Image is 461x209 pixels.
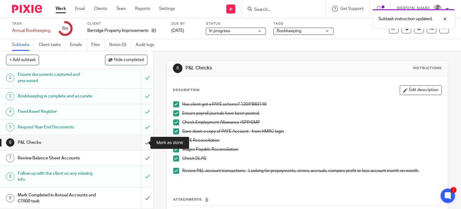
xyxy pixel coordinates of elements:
button: Hide completed [105,55,147,65]
a: Settings [159,6,175,12]
a: Reports [135,6,150,12]
p: Check Employment Allowance /SPP/SMP [182,119,442,125]
span: Bookkeeping [277,29,301,33]
p: Check DLA'S [182,155,442,161]
span: Hide completed [114,58,144,63]
div: Instructions [413,66,442,71]
div: Annual Bookkeeping [12,28,50,34]
button: + Add subtask [6,55,39,65]
label: Status [206,21,266,26]
a: Email [75,6,85,12]
div: 3 [6,92,14,100]
div: 6 [62,25,68,32]
span: Attachments [173,198,202,201]
div: 4 [6,108,14,116]
div: 1 [450,187,456,193]
p: Has client got a PAYE scheme? 120/FB83149 [182,101,442,107]
a: Emails [70,39,87,51]
span: [DATE] [171,29,184,33]
p: Review P&L account transactions - Looking for prepayments, errors, accruals, compare profit or lo... [182,168,442,174]
label: Task [12,21,50,26]
p: Save down a copy of PAYE Account - from HMRC login [182,128,442,134]
a: Subtasks [12,39,34,51]
div: 6 [173,63,182,73]
p: PAYE Reconciliation [182,137,442,143]
a: Files [91,39,105,51]
h1: Follow-up with the client on any missing info [18,169,96,184]
p: Berridge Property Improvements Ltd [87,28,149,34]
div: 8 [6,172,14,181]
div: 7 [6,154,14,162]
small: /9 [65,27,68,30]
a: Client tasks [39,39,65,51]
span: In progress [209,29,230,33]
img: DBTieDye.jpg [433,4,442,14]
div: 2 [6,74,14,82]
h1: Mark Completed in Annual Accounts and CT600 task [18,191,96,206]
div: 9 [6,194,14,202]
h1: Ensure documents captured and processed [18,70,96,85]
a: Clients [94,6,107,12]
a: Work [56,6,66,12]
p: Ensure payroll journals have been posted, [182,110,442,116]
h1: Review Balance Sheet Accounts [18,154,96,163]
h1: Request Year End Documents [18,123,96,132]
label: Client [87,21,164,26]
a: Notes (0) [109,39,131,51]
h1: P&L Checks [185,65,320,71]
h1: P&L Checks [18,138,96,147]
h1: Bookkeeping is complete and accurate [18,92,96,101]
h1: Fixed Asset Register [18,107,96,116]
p: Description [173,88,200,93]
button: Edit description [400,85,442,95]
p: Wages Payable Reconciliation [182,146,442,152]
div: 5 [6,123,14,131]
a: Audit logs [136,39,159,51]
div: 6 [6,138,14,147]
img: Pixie [12,5,42,13]
p: Subtask instruction updated. [378,16,432,22]
a: Team [116,6,126,12]
label: Due by [171,21,198,26]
